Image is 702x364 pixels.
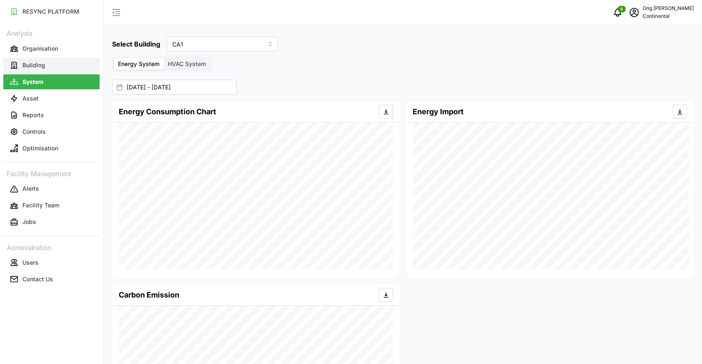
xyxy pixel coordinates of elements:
button: Reports [3,108,100,123]
a: Users [3,254,100,271]
p: Reports [22,111,44,119]
a: Reports [3,107,100,123]
a: Facility Team [3,197,100,214]
span: 0 [621,6,623,12]
p: Alerts [22,184,39,193]
button: Users [3,255,100,270]
a: Optimisation [3,140,100,157]
button: RESYNC PLATFORM [3,4,100,19]
p: Controls [22,128,46,136]
p: Jobs [22,218,36,226]
button: Facility Team [3,198,100,213]
a: Controls [3,123,100,140]
button: Optimisation [3,141,100,156]
button: Controls [3,124,100,139]
p: Users [22,258,39,267]
button: Alerts [3,182,100,197]
a: Building [3,57,100,74]
p: Continental [643,12,694,20]
p: Ong [PERSON_NAME] [643,5,694,12]
a: Organisation [3,40,100,57]
button: Jobs [3,215,100,230]
a: Contact Us [3,271,100,288]
button: Organisation [3,41,100,56]
p: System [22,78,44,86]
h4: Energy Consumption Chart [119,106,216,117]
p: RESYNC PLATFORM [22,7,79,16]
a: RESYNC PLATFORM [3,3,100,20]
p: Facility Management [3,167,100,179]
button: Building [3,58,100,73]
p: Facility Team [22,201,59,209]
button: Contact Us [3,272,100,287]
p: Administration [3,241,100,253]
p: Building [22,61,45,69]
button: notifications [609,4,626,21]
span: Energy System [118,60,159,67]
p: Asset [22,94,39,103]
a: System [3,74,100,90]
p: Organisation [22,44,58,53]
h4: Energy Import [413,106,464,117]
a: Alerts [3,181,100,197]
button: System [3,74,100,89]
a: Asset [3,90,100,107]
p: Analysis [3,27,100,39]
span: HVAC System [168,60,206,67]
h4: Carbon Emission [119,290,179,300]
p: Optimisation [22,144,58,152]
h5: Select Building [112,39,160,49]
a: Jobs [3,214,100,231]
button: schedule [626,4,643,21]
button: Asset [3,91,100,106]
p: Contact Us [22,275,53,283]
